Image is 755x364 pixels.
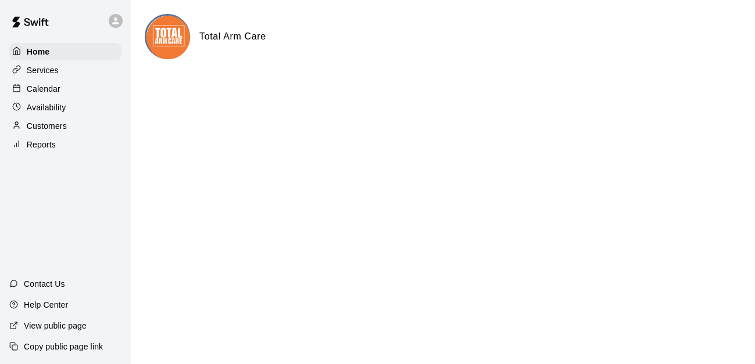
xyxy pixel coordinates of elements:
a: Customers [9,117,121,135]
p: Copy public page link [24,341,103,352]
h6: Total Arm Care [199,29,266,44]
p: Contact Us [24,278,65,290]
p: Home [27,46,50,57]
a: Home [9,43,121,60]
a: Reports [9,136,121,153]
img: Total Arm Care logo [146,16,190,59]
p: Reports [27,139,56,150]
p: Services [27,64,59,76]
a: Availability [9,99,121,116]
a: Services [9,62,121,79]
p: Availability [27,102,66,113]
p: Customers [27,120,67,132]
a: Calendar [9,80,121,98]
p: View public page [24,320,87,331]
p: Help Center [24,299,68,311]
p: Calendar [27,83,60,95]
